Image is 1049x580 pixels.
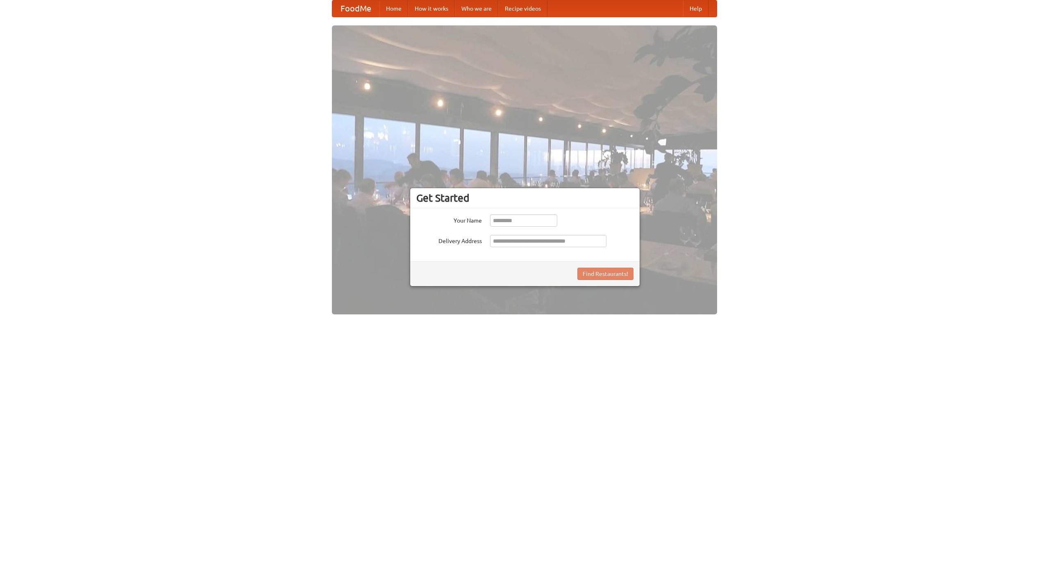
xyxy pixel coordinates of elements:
a: Home [379,0,408,17]
a: Recipe videos [498,0,547,17]
a: Who we are [455,0,498,17]
button: Find Restaurants! [577,268,633,280]
a: Help [683,0,708,17]
label: Delivery Address [416,235,482,245]
a: FoodMe [332,0,379,17]
a: How it works [408,0,455,17]
label: Your Name [416,214,482,225]
h3: Get Started [416,192,633,204]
